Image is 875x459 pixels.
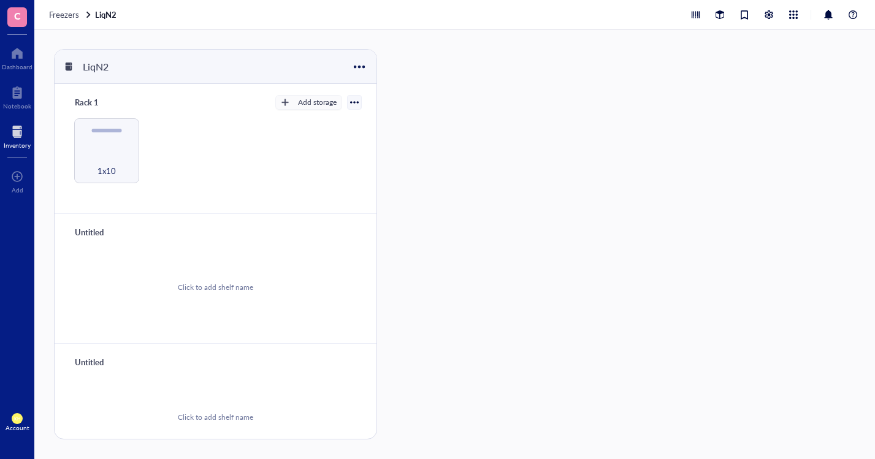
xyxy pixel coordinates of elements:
[97,164,116,178] span: 1x10
[69,224,143,241] div: Untitled
[298,97,337,108] div: Add storage
[3,102,31,110] div: Notebook
[275,95,342,110] button: Add storage
[95,9,119,20] a: LiqN2
[2,63,32,70] div: Dashboard
[14,8,21,23] span: C
[12,186,23,194] div: Add
[4,142,31,149] div: Inventory
[77,56,151,77] div: LiqN2
[2,44,32,70] a: Dashboard
[49,9,93,20] a: Freezers
[4,122,31,149] a: Inventory
[69,94,143,111] div: Rack 1
[178,282,253,293] div: Click to add shelf name
[69,354,143,371] div: Untitled
[6,424,29,431] div: Account
[178,412,253,423] div: Click to add shelf name
[14,416,21,422] span: KH
[49,9,79,20] span: Freezers
[3,83,31,110] a: Notebook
